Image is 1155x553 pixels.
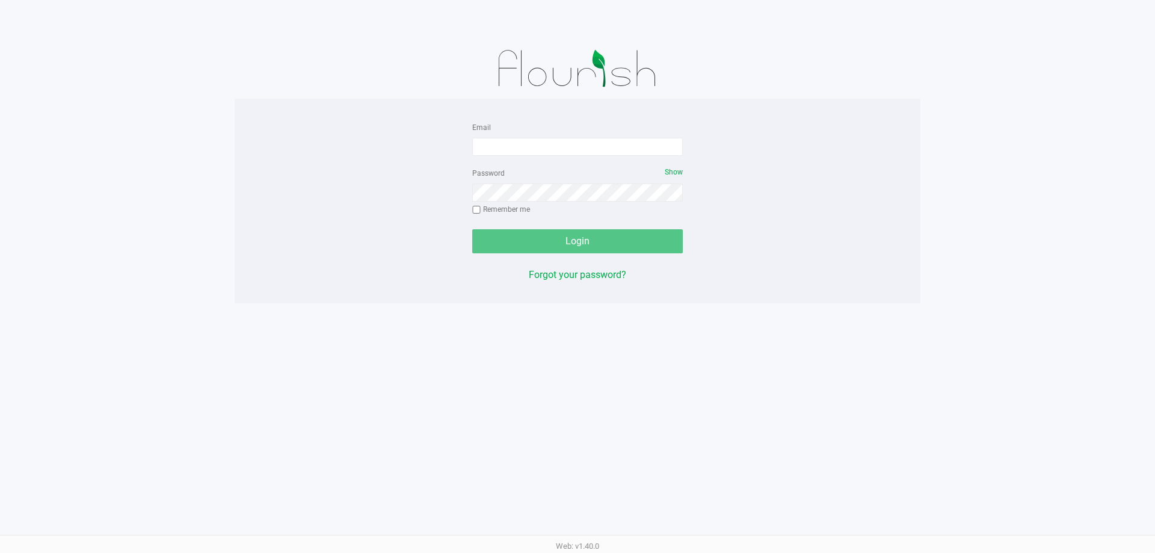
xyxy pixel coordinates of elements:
span: Show [665,168,683,176]
input: Remember me [472,206,481,214]
span: Web: v1.40.0 [556,542,599,551]
label: Remember me [472,204,530,215]
label: Password [472,168,505,179]
button: Forgot your password? [529,268,626,282]
label: Email [472,122,491,133]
